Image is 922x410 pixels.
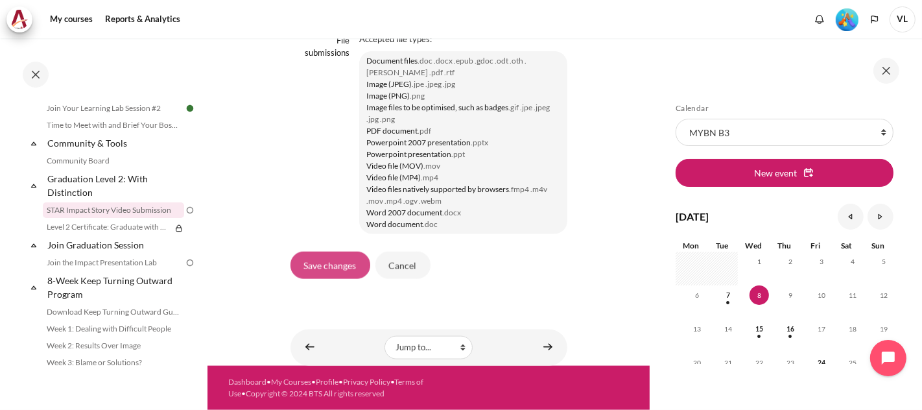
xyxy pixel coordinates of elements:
[366,56,526,77] small: .doc .docx .epub .gdoc .odt .oth .[PERSON_NAME] .pdf .rtf
[366,149,560,160] li: Powerpoint presentation
[812,252,831,271] span: 3
[718,353,738,372] span: 21
[836,8,858,31] img: Level #5
[228,377,266,387] a: Dashboard
[687,353,707,372] span: 20
[451,149,465,159] small: .ppt
[687,285,707,305] span: 6
[100,6,185,32] a: Reports & Analytics
[228,376,436,400] div: • • • • •
[874,252,893,271] span: 5
[890,6,916,32] a: User menu
[6,6,39,32] a: Architeck Architeck
[683,241,700,250] span: Mon
[836,7,858,31] div: Level #5
[471,138,488,147] small: .pptx
[375,252,431,279] input: Cancel
[43,117,184,133] a: Time to Meet with and Brief Your Boss #2
[366,207,560,219] li: Word 2007 document
[843,319,862,339] span: 18
[45,134,184,152] a: Community & Tools
[812,359,831,367] a: Friday, 24 October events
[366,78,560,90] li: Image (JPEG)
[442,208,461,217] small: .docx
[423,219,438,229] small: .doc
[316,377,338,387] a: Profile
[366,184,547,206] small: .fmp4 .m4v .mov .mp4 .ogv .webm
[366,137,560,149] li: Powerpoint 2007 presentation
[778,241,792,250] span: Thu
[359,33,567,46] p: Accepted file types:
[366,160,560,172] li: Video file (MOV)
[27,179,40,192] span: Collapse
[843,285,862,305] span: 11
[27,239,40,252] span: Collapse
[874,319,893,339] span: 19
[687,319,707,339] span: 13
[43,304,184,320] a: Download Keep Turning Outward Guide
[750,252,769,271] span: 1
[271,377,311,387] a: My Courses
[418,126,431,136] small: .pdf
[43,355,184,370] a: Week 3: Blame or Solutions?
[10,10,29,29] img: Architeck
[750,319,769,339] span: 15
[366,55,560,78] li: Document files
[812,319,831,339] span: 17
[421,173,438,182] small: .mp4
[871,241,884,250] span: Sun
[366,172,560,184] li: Video file (MP4)
[343,377,390,387] a: Privacy Policy
[27,137,40,150] span: Collapse
[366,102,550,124] small: .gif .jpe .jpeg .jpg .png
[366,102,560,125] li: Image files to be optimised, such as badges
[366,219,560,230] li: Word document
[750,325,769,333] a: Wednesday, 15 October events
[43,321,184,337] a: Week 1: Dealing with Difficult People
[246,389,384,398] a: Copyright © 2024 BTS All rights reserved
[810,10,829,29] div: Show notification window with no new notifications
[45,6,97,32] a: My courses
[410,91,425,101] small: .png
[43,372,184,387] a: Game Drop 1: Crossword
[535,335,561,360] a: Join the Impact Presentation Lab ►
[45,272,184,303] a: 8-Week Keep Turning Outward Program
[45,170,184,201] a: Graduation Level 2: With Distinction
[812,353,831,372] span: 24
[366,184,560,207] li: Video files natively supported by browsers
[831,7,864,31] a: Level #5
[781,252,800,271] span: 2
[228,377,423,398] a: Terms of Use
[412,79,455,89] small: .jpe .jpeg .jpg
[750,285,769,305] span: 8
[184,102,196,114] img: Done
[43,202,184,218] a: STAR Impact Story Video Submission
[676,159,893,186] button: New event
[716,241,729,250] span: Tue
[718,285,738,305] span: 7
[750,353,769,372] span: 22
[738,285,769,319] td: Today
[781,319,800,339] span: 16
[366,90,560,102] li: Image (PNG)
[718,291,738,299] a: Tuesday, 7 October events
[366,125,560,137] li: PDF document
[43,101,184,116] a: Join Your Learning Lab Session #2
[811,241,821,250] span: Fri
[676,209,709,224] h4: [DATE]
[781,325,800,333] a: Thursday, 16 October events
[812,285,831,305] span: 10
[45,236,184,254] a: Join Graduation Session
[43,219,171,235] a: Level 2 Certificate: Graduate with Distinction
[874,285,893,305] span: 12
[781,353,800,372] span: 23
[754,166,797,180] span: New event
[781,285,800,305] span: 9
[745,241,762,250] span: Wed
[423,161,440,171] small: .mov
[43,338,184,354] a: Week 2: Results Over Image
[43,153,184,169] a: Community Board
[843,353,862,372] span: 25
[842,241,853,250] span: Sat
[184,257,196,269] img: To do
